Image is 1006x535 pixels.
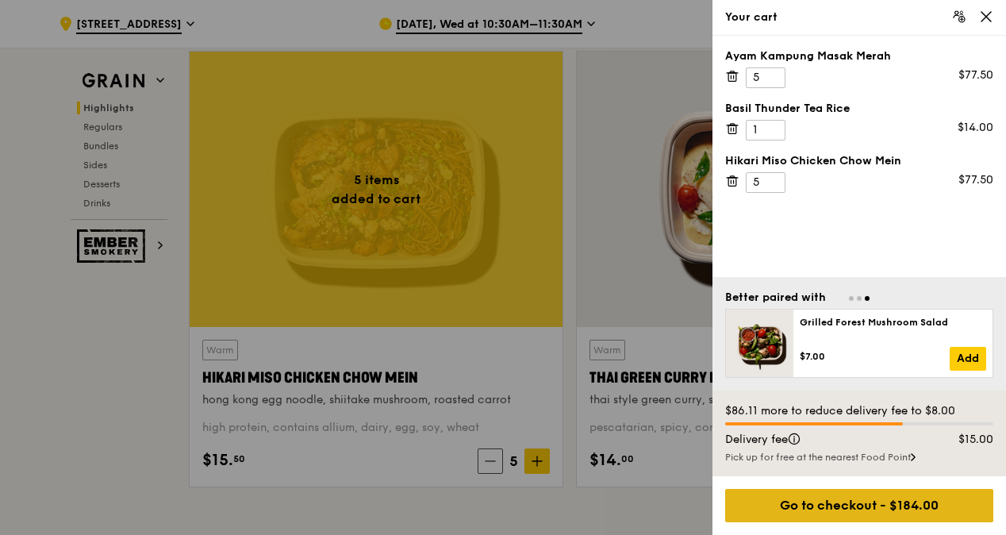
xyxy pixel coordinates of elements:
div: Grilled Forest Mushroom Salad [800,316,986,329]
span: Go to slide 2 [857,296,862,301]
div: Pick up for free at the nearest Food Point [725,451,993,464]
div: $15.00 [931,432,1004,448]
div: $7.00 [800,350,950,363]
div: $86.11 more to reduce delivery fee to $8.00 [725,403,993,419]
div: $14.00 [958,120,993,136]
a: Add [950,347,986,371]
div: Basil Thunder Tea Rice [725,101,993,117]
div: Hikari Miso Chicken Chow Mein [725,153,993,169]
div: Better paired with [725,290,826,306]
div: $77.50 [958,172,993,188]
div: Go to checkout - $184.00 [725,489,993,522]
div: Delivery fee [716,432,931,448]
span: Go to slide 1 [849,296,854,301]
div: $77.50 [958,67,993,83]
div: Your cart [725,10,993,25]
div: Ayam Kampung Masak Merah [725,48,993,64]
span: Go to slide 3 [865,296,870,301]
